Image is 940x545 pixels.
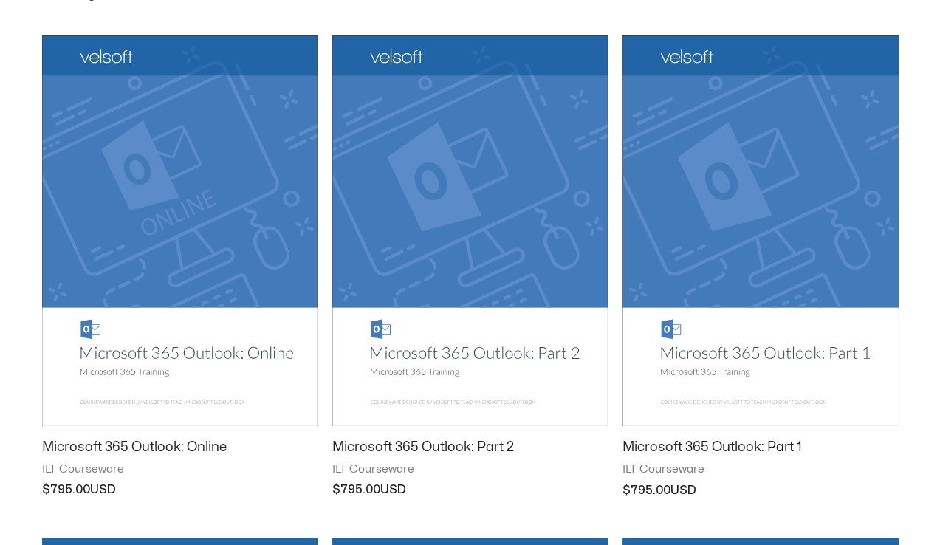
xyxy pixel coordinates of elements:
a: Microsoft 365 Outlook: Part 1 [622,439,898,462]
img: 365 outlook online [42,35,318,426]
a: Microsoft 365 Outlook: Part 2 [332,439,608,462]
a: Microsoft 365 Outlook: Online [42,439,318,462]
span: ILT Courseware [622,462,898,477]
bdi: 795.00 [42,484,90,496]
h2: Microsoft 365 Outlook: Online [42,439,318,456]
img: Microsoft 365 Outlook: Part 2 [332,35,608,426]
img: Microsoft 365 Outlook: Part 1 [622,35,898,427]
h2: Microsoft 365 Outlook: Part 2 [332,439,608,456]
bdi: 795.00 [332,484,380,496]
span: $ [332,484,340,496]
span: $ [42,484,50,496]
h2: Microsoft 365 Outlook: Part 1 [622,439,898,456]
span: $ [622,484,631,496]
bdi: 795.00 [622,484,670,496]
span: ILT Courseware [42,462,318,477]
span: ILT Courseware [332,462,608,477]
